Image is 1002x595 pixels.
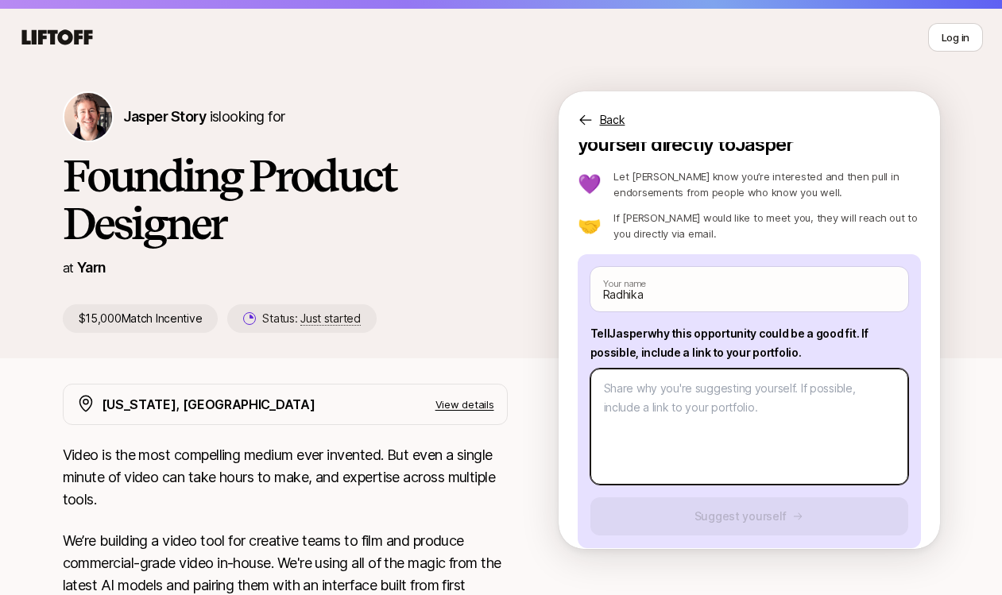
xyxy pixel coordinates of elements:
[63,444,508,511] p: Video is the most compelling medium ever invented. But even a single minute of video can take hou...
[928,23,983,52] button: Log in
[578,175,602,194] p: 💜
[102,394,315,415] p: [US_STATE], [GEOGRAPHIC_DATA]
[63,152,508,247] h1: Founding Product Designer
[590,324,908,362] p: Tell Jasper why this opportunity could be a good fit . If possible, include a link to your portfo...
[613,210,920,241] p: If [PERSON_NAME] would like to meet you, they will reach out to you directly via email.
[578,216,602,235] p: 🤝
[262,309,360,328] p: Status:
[300,311,361,326] span: Just started
[77,259,106,276] a: Yarn
[123,106,285,128] p: is looking for
[123,108,207,125] span: Jasper Story
[600,110,625,129] p: Back
[613,168,920,200] p: Let [PERSON_NAME] know you’re interested and then pull in endorsements from people who know you w...
[63,257,74,278] p: at
[63,304,219,333] p: $15,000 Match Incentive
[64,93,112,141] img: Jasper Story
[435,396,494,412] p: View details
